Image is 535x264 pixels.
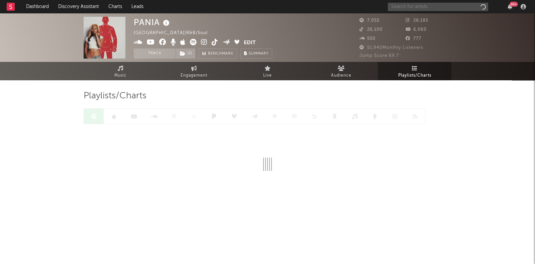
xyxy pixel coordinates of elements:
button: Edit [244,39,256,47]
span: 28,185 [406,18,428,23]
button: Summary [240,49,272,59]
a: Music [84,62,157,80]
span: Live [263,72,272,80]
button: (2) [176,49,195,59]
input: Search for artists [388,3,488,11]
span: 51,940 Monthly Listeners [359,46,423,50]
span: Audience [331,72,351,80]
span: 7,055 [359,18,380,23]
span: Summary [249,52,269,56]
span: Playlists/Charts [398,72,431,80]
span: 26,100 [359,27,383,32]
div: [GEOGRAPHIC_DATA] | R&B/Soul [134,29,215,37]
span: Playlists/Charts [84,92,146,100]
a: Audience [304,62,378,80]
a: Live [231,62,304,80]
button: 99+ [508,4,512,9]
a: Playlists/Charts [378,62,451,80]
a: Benchmark [199,49,237,59]
span: Benchmark [208,50,233,58]
span: Jump Score: 69.7 [359,54,399,58]
button: Track [134,49,176,59]
a: Engagement [157,62,231,80]
span: 6,060 [406,27,427,32]
span: Engagement [181,72,207,80]
span: 550 [359,36,376,41]
div: PANIA [134,17,171,28]
span: Music [114,72,127,80]
span: 777 [406,36,421,41]
span: ( 2 ) [176,49,196,59]
div: 99 + [510,2,518,7]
